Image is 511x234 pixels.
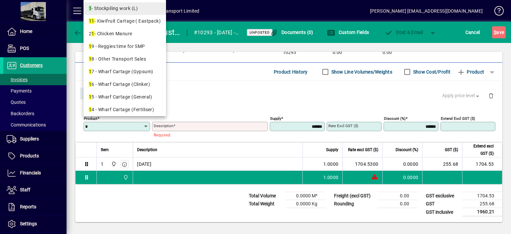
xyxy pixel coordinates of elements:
a: Reports [3,199,67,215]
button: Delete [483,88,499,104]
button: Apply price level [439,90,483,102]
span: 965 State Highway 2 [109,160,117,168]
em: 1 [89,69,91,74]
span: - [233,50,234,55]
em: 1 [89,82,91,87]
span: 0.00 [333,50,342,55]
div: - Stockpiling work (L) [89,5,161,12]
span: Reports [20,204,36,209]
span: Settings [20,221,37,226]
span: Quotes [7,100,26,105]
span: Rate excl GST ($) [348,146,378,153]
td: Total Volume [246,192,285,200]
div: 8 - Other Transport Sales [89,56,161,63]
mat-label: Product [84,116,97,121]
mat-option: 17 - Wharf Cartage (Gypsum) [84,66,166,78]
span: 1.0000 [323,174,339,181]
span: 0.00 [383,50,392,55]
td: GST exclusive [423,192,462,200]
td: Freight (excl GST) [331,192,377,200]
td: 0.0000 M³ [285,192,325,200]
td: Total Weight [246,200,285,208]
div: 4 - Wharf Cartage (Fertiliser) [89,106,161,113]
td: 0.0000 [382,171,422,184]
span: Payments [7,88,32,94]
div: #10293 - [DATE] - as per Manifest [194,27,239,38]
mat-option: 11 - Kiwifruit Cartage ( Eastpack) [84,15,166,28]
td: GST [423,200,462,208]
td: Rounding [331,200,377,208]
td: 0.0000 [382,157,422,171]
span: Extend excl GST ($) [466,142,494,157]
span: Item [101,146,109,153]
em: 1 [91,18,94,24]
span: Communications [7,122,46,127]
span: Home [20,29,32,34]
button: Save [492,26,506,38]
span: Cancel [465,27,480,38]
a: Financials [3,165,67,181]
span: Discount (%) [396,146,418,153]
span: - [183,50,184,55]
div: 9 - Reggies time for SMP [89,43,161,50]
label: Show Line Volumes/Weights [330,69,392,75]
div: 1 [101,161,103,167]
div: [PERSON_NAME] [EMAIL_ADDRESS][DOMAIN_NAME] [370,6,483,16]
button: Product History [271,66,310,78]
span: Close [83,88,100,99]
a: Backorders [3,108,67,119]
em: 1 [89,94,91,100]
span: GST ($) [445,146,458,153]
em: 1 [89,18,91,24]
span: ost & Email [385,30,423,35]
a: POS [3,40,67,57]
span: Apply price level [442,92,481,99]
button: Cancel [464,26,482,38]
div: Product [75,81,502,105]
span: 1.0000 [323,161,339,167]
mat-label: Supply [270,116,281,121]
a: Suppliers [3,131,67,147]
span: Products [20,153,39,158]
mat-option: 16 - Wharf Cartage (Clinker) [84,78,166,91]
span: Custom Fields [327,30,369,35]
span: [DATE] [137,161,151,167]
span: Invoices [7,77,28,82]
label: Show Cost/Profit [412,69,450,75]
app-page-header-button: Back [67,26,103,38]
a: Payments [3,85,67,97]
a: Staff [3,182,67,198]
em: 1 [89,56,91,62]
mat-option: 21 - Chicken Manure [84,28,166,40]
a: Knowledge Base [489,1,503,23]
span: Customers [20,63,43,68]
td: 1704.53 [462,157,502,171]
a: Quotes [3,97,67,108]
div: 1704.5300 [347,161,378,167]
mat-option: 18 - Other Transport Sales [84,53,166,66]
mat-label: Description [154,123,173,128]
span: Unposted [250,30,270,35]
mat-option: 14 - Wharf Cartage (Fertiliser) [84,104,166,116]
a: Products [3,148,67,164]
span: POS [20,46,29,51]
span: P [396,30,399,35]
mat-label: Extend excl GST ($) [441,116,475,121]
a: Home [3,23,67,40]
td: 1704.53 [462,192,502,200]
mat-label: Discount (%) [384,116,406,121]
button: Close [80,88,103,100]
a: Invoices [3,74,67,85]
mat-error: Required [154,131,262,138]
em: 1 [89,44,91,49]
app-page-header-button: Delete [483,93,499,99]
span: Financials [20,170,41,175]
span: Staff [20,187,30,192]
div: - Kiwifruit Cartage ( Eastpack) [89,18,161,25]
span: 10293 [283,50,296,55]
span: Documents (0) [270,30,313,35]
button: Custom Fields [325,26,371,38]
td: GST inclusive [423,208,462,216]
td: 0.0000 Kg [285,200,325,208]
div: 2 - Chicken Manure [89,30,161,37]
